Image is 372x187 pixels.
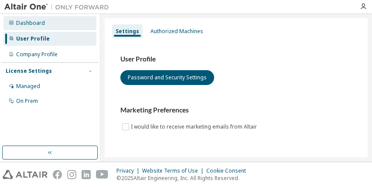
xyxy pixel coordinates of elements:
div: Settings [116,28,139,35]
div: Authorized Machines [150,28,203,35]
div: Managed [16,83,40,90]
div: Privacy [116,167,142,174]
div: License Settings [6,68,52,75]
div: Cookie Consent [206,167,251,174]
button: Password and Security Settings [120,70,214,85]
h3: User Profile [120,55,352,64]
div: User Profile [16,35,50,42]
div: On Prem [16,98,38,105]
p: © 2025 Altair Engineering, Inc. All Rights Reserved. [116,174,251,182]
div: Company Profile [16,51,58,58]
div: Website Terms of Use [142,167,206,174]
img: youtube.svg [96,170,109,179]
img: linkedin.svg [82,170,91,179]
img: instagram.svg [67,170,76,179]
img: facebook.svg [53,170,62,179]
img: altair_logo.svg [3,170,48,179]
img: Altair One [4,3,113,11]
label: I would like to receive marketing emails from Altair [131,122,259,132]
h3: Marketing Preferences [120,106,352,115]
div: Dashboard [16,20,45,27]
